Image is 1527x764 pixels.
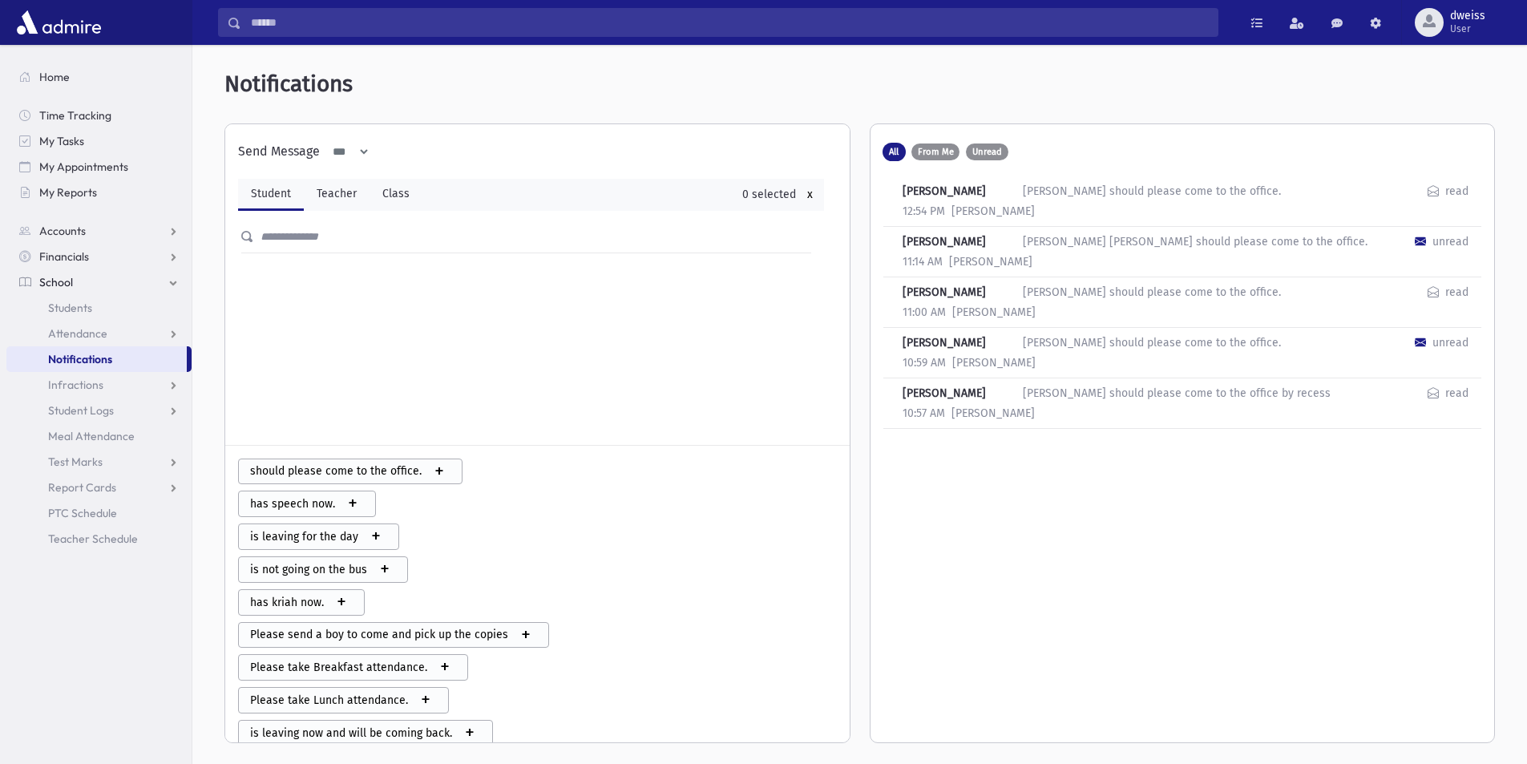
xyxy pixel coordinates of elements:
span: Attendance [48,326,107,341]
div: [PERSON_NAME] [946,304,1042,321]
div: [PERSON_NAME] should please come to the office. [1023,334,1281,351]
a: Class [370,179,422,211]
span: should please come to the office. [244,463,422,479]
a: Student Logs [6,398,192,423]
a: Time Tracking [6,103,192,128]
span: + [408,689,443,712]
span: + [367,558,402,581]
span: Accounts [39,224,86,238]
div: [PERSON_NAME] [903,183,1023,200]
span: My Appointments [39,160,128,174]
div: [PERSON_NAME] [946,354,1042,371]
span: is leaving now and will be coming back. [244,725,452,742]
div: read [1445,385,1468,402]
div: 0 selected [742,186,796,203]
button: has kriah now. + [238,589,365,616]
div: [PERSON_NAME] should please come to the office. [1023,284,1281,301]
span: School [39,275,73,289]
span: + [508,624,543,647]
div: 11:00 AM [903,304,946,321]
a: School [6,269,192,295]
button: is leaving now and will be coming back. + [238,720,493,746]
a: Attendance [6,321,192,346]
a: Report Cards [6,475,192,500]
div: Send Message [238,142,320,161]
a: Teacher [304,179,370,211]
div: [PERSON_NAME] [945,405,1041,422]
span: + [335,492,370,515]
span: Financials [39,249,89,264]
button: Please send a boy to come and pick up the copies + [238,622,549,649]
a: Infractions [6,372,192,398]
span: Unread [972,148,1002,156]
input: Search [241,8,1218,37]
div: [PERSON_NAME] [903,385,1023,402]
span: My Tasks [39,134,84,148]
span: Time Tracking [39,108,111,123]
span: + [324,591,359,614]
a: Student [238,179,304,211]
span: + [427,656,463,679]
div: AdntfToShow [883,144,1008,160]
div: unread [1432,233,1468,250]
a: Test Marks [6,449,192,475]
a: Home [6,64,192,90]
span: Notifications [48,352,112,366]
button: has speech now. + [238,491,376,517]
div: [PERSON_NAME] should please come to the office. [1023,183,1281,200]
a: My Appointments [6,154,192,180]
span: PTC Schedule [48,506,117,520]
span: From Me [918,148,954,156]
span: has speech now. [244,495,335,512]
span: Students [48,301,92,315]
span: + [358,525,394,548]
span: Infractions [48,378,103,392]
a: My Tasks [6,128,192,154]
img: AdmirePro [13,6,105,38]
span: is leaving for the day [244,528,358,545]
div: 12:54 PM [903,203,945,220]
div: [PERSON_NAME] [PERSON_NAME] should please come to the office. [1023,233,1367,250]
span: Meal Attendance [48,429,135,443]
div: 10:59 AM [903,354,946,371]
span: is not going on the bus [244,561,367,578]
a: Teacher Schedule [6,526,192,552]
a: Meal Attendance [6,423,192,449]
span: Student Logs [48,403,114,418]
div: [PERSON_NAME] should please come to the office by recess [1023,385,1331,402]
button: is not going on the bus + [238,556,408,583]
span: Home [39,70,70,84]
span: Please send a boy to come and pick up the copies [244,626,508,643]
span: dweiss [1450,10,1485,22]
div: [PERSON_NAME] [903,233,1023,250]
div: [PERSON_NAME] [945,203,1041,220]
span: Please take Breakfast attendance. [244,659,427,676]
a: Accounts [6,218,192,244]
div: [PERSON_NAME] [903,284,1023,301]
a: My Reports [6,180,192,205]
span: + [422,460,457,483]
span: + [452,722,487,745]
div: [PERSON_NAME] [903,334,1023,351]
button: Please take Breakfast attendance. + [238,654,468,681]
span: All [889,148,899,156]
span: has kriah now. [244,594,324,611]
div: 11:14 AM [903,253,943,270]
span: Notifications [224,71,353,98]
div: unread [1432,334,1468,351]
a: Students [6,295,192,321]
span: Teacher Schedule [48,532,138,546]
span: Test Marks [48,455,103,469]
button: is leaving for the day + [238,523,399,550]
span: User [1450,22,1485,35]
div: [PERSON_NAME] [943,253,1039,270]
span: Report Cards [48,480,116,495]
span: My Reports [39,185,97,200]
button: should please come to the office. + [238,459,463,485]
a: PTC Schedule [6,500,192,526]
div: 10:57 AM [903,405,945,422]
div: read [1445,183,1468,200]
a: Financials [6,244,192,269]
button: Please take Lunch attendance. + [238,687,449,713]
div: read [1445,284,1468,301]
